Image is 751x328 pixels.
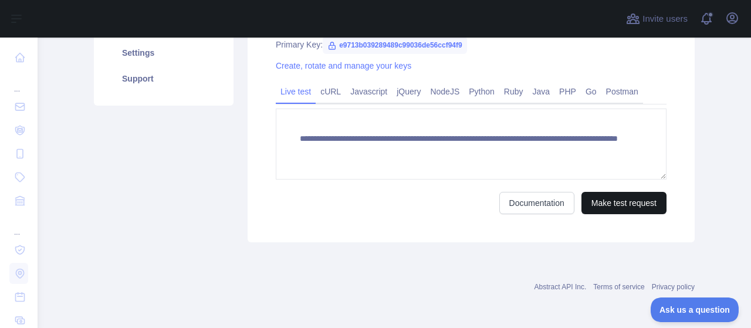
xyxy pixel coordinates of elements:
[276,39,667,50] div: Primary Key:
[581,82,601,101] a: Go
[581,192,667,214] button: Make test request
[276,61,411,70] a: Create, rotate and manage your keys
[108,66,219,92] a: Support
[316,82,346,101] a: cURL
[554,82,581,101] a: PHP
[651,297,739,322] iframe: Toggle Customer Support
[392,82,425,101] a: jQuery
[346,82,392,101] a: Javascript
[528,82,555,101] a: Java
[425,82,464,101] a: NodeJS
[652,283,695,291] a: Privacy policy
[499,192,574,214] a: Documentation
[323,36,467,54] span: e9713b039289489c99036de56ccf94f9
[642,12,688,26] span: Invite users
[593,283,644,291] a: Terms of service
[464,82,499,101] a: Python
[9,70,28,94] div: ...
[9,214,28,237] div: ...
[499,82,528,101] a: Ruby
[624,9,690,28] button: Invite users
[276,82,316,101] a: Live test
[108,40,219,66] a: Settings
[535,283,587,291] a: Abstract API Inc.
[601,82,643,101] a: Postman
